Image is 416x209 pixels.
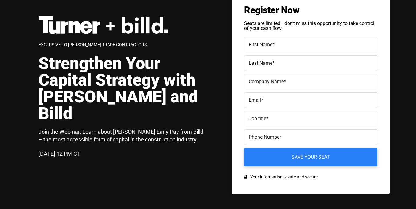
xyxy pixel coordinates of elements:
span: Email [249,97,261,103]
p: Seats are limited—don’t miss this opportunity to take control of your cash flow. [244,21,377,31]
h3: Register Now [244,6,377,15]
span: Phone Number [249,134,281,140]
input: Save your seat [244,148,377,166]
span: [DATE] 12 PM CT [39,150,80,157]
span: First Name [249,42,272,47]
span: Last Name [249,60,272,66]
h3: Join the Webinar: Learn about [PERSON_NAME] Early Pay from Billd – the most accessible form of ca... [39,128,208,143]
span: Your information is safe and secure [249,173,318,182]
span: Exclusive to [PERSON_NAME] Trade Contractors [39,42,147,47]
span: Job title [249,116,266,121]
span: Company Name [249,79,284,84]
h1: Strengthen Your Capital Strategy with [PERSON_NAME] and Billd [39,55,208,122]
